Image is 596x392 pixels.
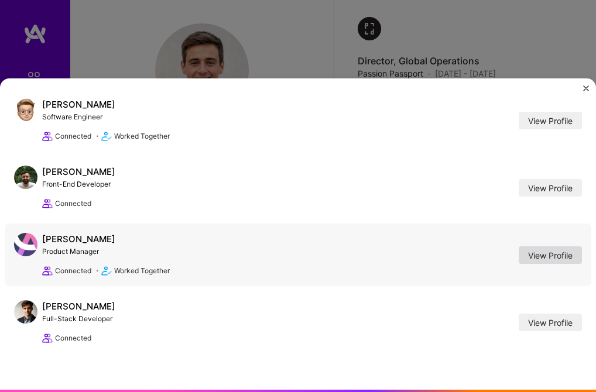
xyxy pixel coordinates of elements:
[519,179,582,197] a: View Profile
[519,314,582,331] a: View Profile
[42,98,115,111] div: [PERSON_NAME]
[101,266,112,276] i: icon Match
[519,112,582,129] a: View Profile
[96,130,99,142] span: •
[42,300,115,312] div: [PERSON_NAME]
[101,131,112,142] i: icon Match
[114,130,170,142] span: Worked Together
[42,245,115,257] div: Product Manager
[42,131,53,142] i: icon Collaborator
[55,197,91,209] span: Connected
[42,333,53,343] i: icon Collaborator
[42,166,115,178] div: [PERSON_NAME]
[96,264,99,277] span: •
[42,233,115,245] div: [PERSON_NAME]
[14,233,37,256] img: Sergei Bekeshin
[42,178,115,190] div: Front-End Developer
[14,300,37,324] img: Alex Carter
[519,246,582,264] a: View Profile
[55,332,91,344] span: Connected
[42,312,115,325] div: Full-Stack Developer
[42,266,53,276] i: icon Collaborator
[114,264,170,277] span: Worked Together
[14,166,37,189] img: Charly Martin
[583,85,589,98] button: Close
[55,130,91,142] span: Connected
[14,98,37,122] img: Eliot Raymond
[42,111,115,123] div: Software Engineer
[55,264,91,277] span: Connected
[42,198,53,209] i: icon Collaborator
